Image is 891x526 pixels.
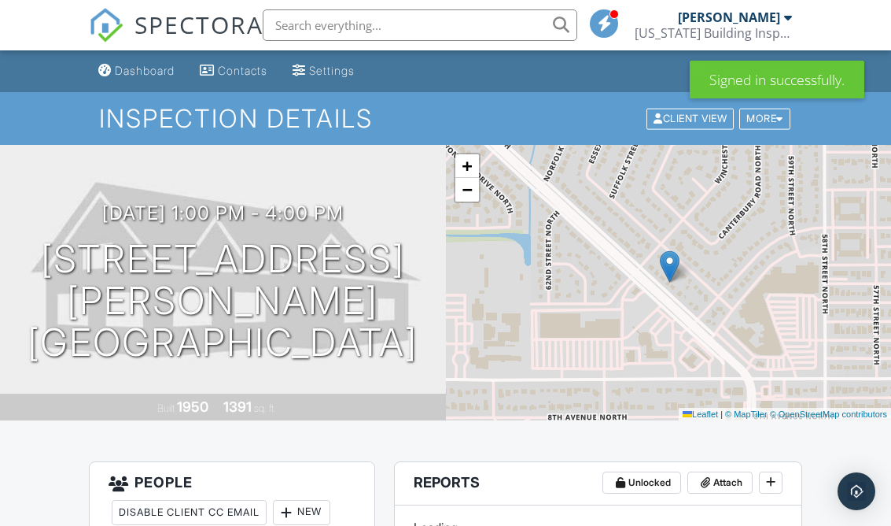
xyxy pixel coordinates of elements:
[286,57,361,86] a: Settings
[455,178,479,202] a: Zoom out
[646,108,734,129] div: Client View
[92,57,181,86] a: Dashboard
[89,8,123,43] img: The Best Home Inspection Software - Spectora
[660,250,679,283] img: Marker
[263,9,577,41] input: Search everything...
[99,105,792,132] h1: Inspection Details
[678,9,780,25] div: [PERSON_NAME]
[157,402,175,414] span: Built
[193,57,274,86] a: Contacts
[89,21,263,54] a: SPECTORA
[223,398,252,415] div: 1391
[690,61,864,98] div: Signed in successfully.
[115,64,175,77] div: Dashboard
[725,409,768,419] a: © MapTiler
[686,57,799,86] a: Support Center
[254,402,276,414] span: sq. ft.
[462,180,472,199] span: −
[25,239,421,363] h1: [STREET_ADDRESS][PERSON_NAME] [GEOGRAPHIC_DATA]
[645,112,738,124] a: Client View
[134,8,263,41] span: SPECTORA
[739,108,790,129] div: More
[770,409,887,419] a: © OpenStreetMap contributors
[455,154,479,178] a: Zoom in
[720,409,723,419] span: |
[177,398,208,415] div: 1950
[112,500,267,525] div: Disable Client CC Email
[218,64,267,77] div: Contacts
[309,64,355,77] div: Settings
[273,500,330,525] div: New
[838,472,875,510] div: Open Intercom Messenger
[635,25,792,41] div: Florida Building Inspection Group
[102,202,344,224] h3: [DATE] 1:00 pm - 4:00 pm
[683,409,718,419] a: Leaflet
[462,156,472,176] span: +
